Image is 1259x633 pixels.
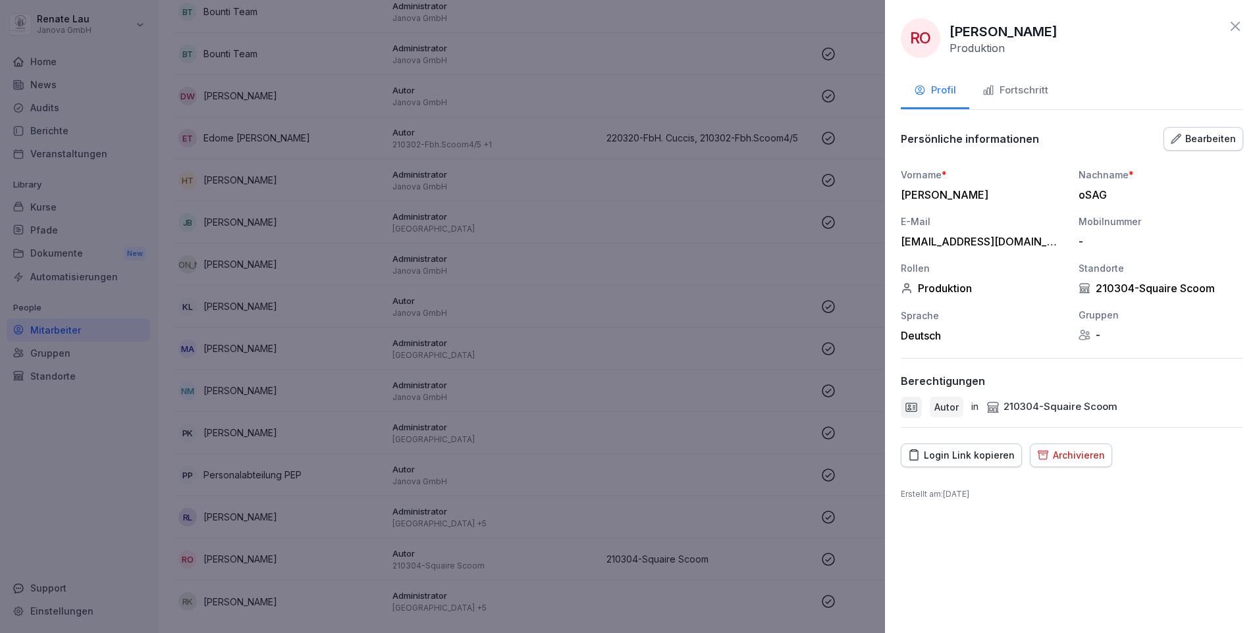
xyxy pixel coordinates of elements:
[971,399,978,415] p: in
[901,488,1243,500] p: Erstellt am : [DATE]
[1079,261,1243,275] div: Standorte
[1037,448,1105,463] div: Archivieren
[982,83,1048,98] div: Fortschritt
[901,18,940,58] div: Ro
[950,41,1005,55] p: Produktion
[901,261,1065,275] div: Rollen
[1171,132,1236,146] div: Bearbeiten
[969,74,1061,109] button: Fortschritt
[901,309,1065,322] div: Sprache
[901,74,969,109] button: Profil
[1079,282,1243,295] div: 210304-Squaire Scoom
[1079,168,1243,182] div: Nachname
[1079,188,1237,201] div: oSAG
[901,168,1065,182] div: Vorname
[986,399,1117,415] div: 210304-Squaire Scoom
[901,188,1059,201] div: [PERSON_NAME]
[901,443,1022,467] button: Login Link kopieren
[914,83,956,98] div: Profil
[1079,215,1243,228] div: Mobilnummer
[901,282,1065,295] div: Produktion
[901,374,985,388] p: Berechtigungen
[901,329,1065,342] div: Deutsch
[950,22,1058,41] p: [PERSON_NAME]
[1079,308,1243,322] div: Gruppen
[908,448,1015,463] div: Login Link kopieren
[1079,235,1237,248] div: -
[934,400,959,414] p: Autor
[901,215,1065,228] div: E-Mail
[901,132,1039,145] p: Persönliche informationen
[1030,443,1112,467] button: Archivieren
[901,235,1059,248] div: [EMAIL_ADDRESS][DOMAIN_NAME]
[1164,127,1243,151] button: Bearbeiten
[1079,328,1243,342] div: -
